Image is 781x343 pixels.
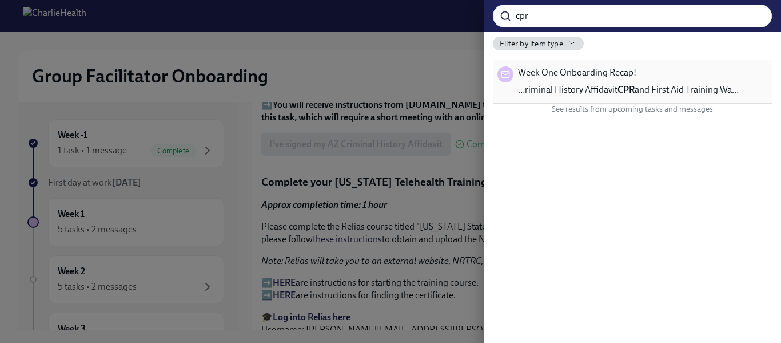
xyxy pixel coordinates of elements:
span: See results from upcoming tasks and messages [552,104,713,115]
span: Week One Onboarding Recap! [518,66,636,79]
span: Filter by item type [500,38,563,49]
div: Message [497,66,513,82]
span: …riminal History Affidavit and First Aid Training Wa… [518,84,739,96]
button: Filter by item type [493,37,584,50]
div: Week One Onboarding Recap!…riminal History AffidavitCPRand First Aid Training Wa… [493,60,772,104]
div: See results from upcoming tasks and messages [493,104,772,115]
strong: CPR [617,84,635,95]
